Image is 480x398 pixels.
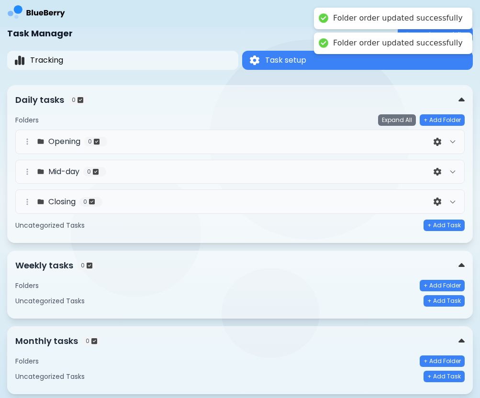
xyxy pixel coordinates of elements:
[72,96,76,104] span: 0
[15,372,85,381] h5: Uncategorized Tasks
[15,93,64,107] p: Daily tasks
[88,138,92,145] span: 0
[424,220,465,231] button: + Add Task
[7,51,238,70] button: TrackingTracking
[81,262,85,269] span: 0
[37,198,45,206] img: folder
[89,199,95,205] img: tasks
[15,297,85,305] h5: Uncategorized Tasks
[37,168,45,176] img: folder
[15,281,39,290] h5: Folders
[30,55,63,66] span: Tracking
[48,136,80,147] h4: Opening
[333,13,463,23] div: Folder order updated successfully
[15,116,39,124] h5: Folders
[94,138,100,145] img: tasks
[83,198,87,206] span: 0
[250,55,259,66] img: Task setup
[434,198,441,206] img: settings
[87,168,91,176] span: 0
[420,355,465,367] button: + Add Folder
[434,138,441,146] img: settings
[265,55,306,66] span: Task setup
[242,51,473,70] button: Task setupTask setup
[458,336,465,346] img: down chevron
[420,280,465,291] button: + Add Folder
[424,295,465,307] button: + Add Task
[93,168,99,175] img: tasks
[378,114,416,126] button: Expand All
[86,337,89,345] span: 0
[458,95,465,105] img: down chevron
[48,166,79,177] h4: Mid-day
[7,27,73,40] h1: Task Manager
[15,334,78,348] p: Monthly tasks
[458,261,465,271] img: down chevron
[15,259,73,272] p: Weekly tasks
[15,55,24,66] img: Tracking
[333,38,463,48] div: Folder order updated successfully
[420,114,465,126] button: + Add Folder
[434,168,441,176] img: settings
[48,196,76,208] h4: Closing
[424,371,465,382] button: + Add Task
[78,97,83,103] img: tasks
[15,357,39,365] h5: Folders
[87,262,92,269] img: tasks
[37,138,45,145] img: folder
[15,221,85,230] h5: Uncategorized Tasks
[91,338,97,344] img: tasks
